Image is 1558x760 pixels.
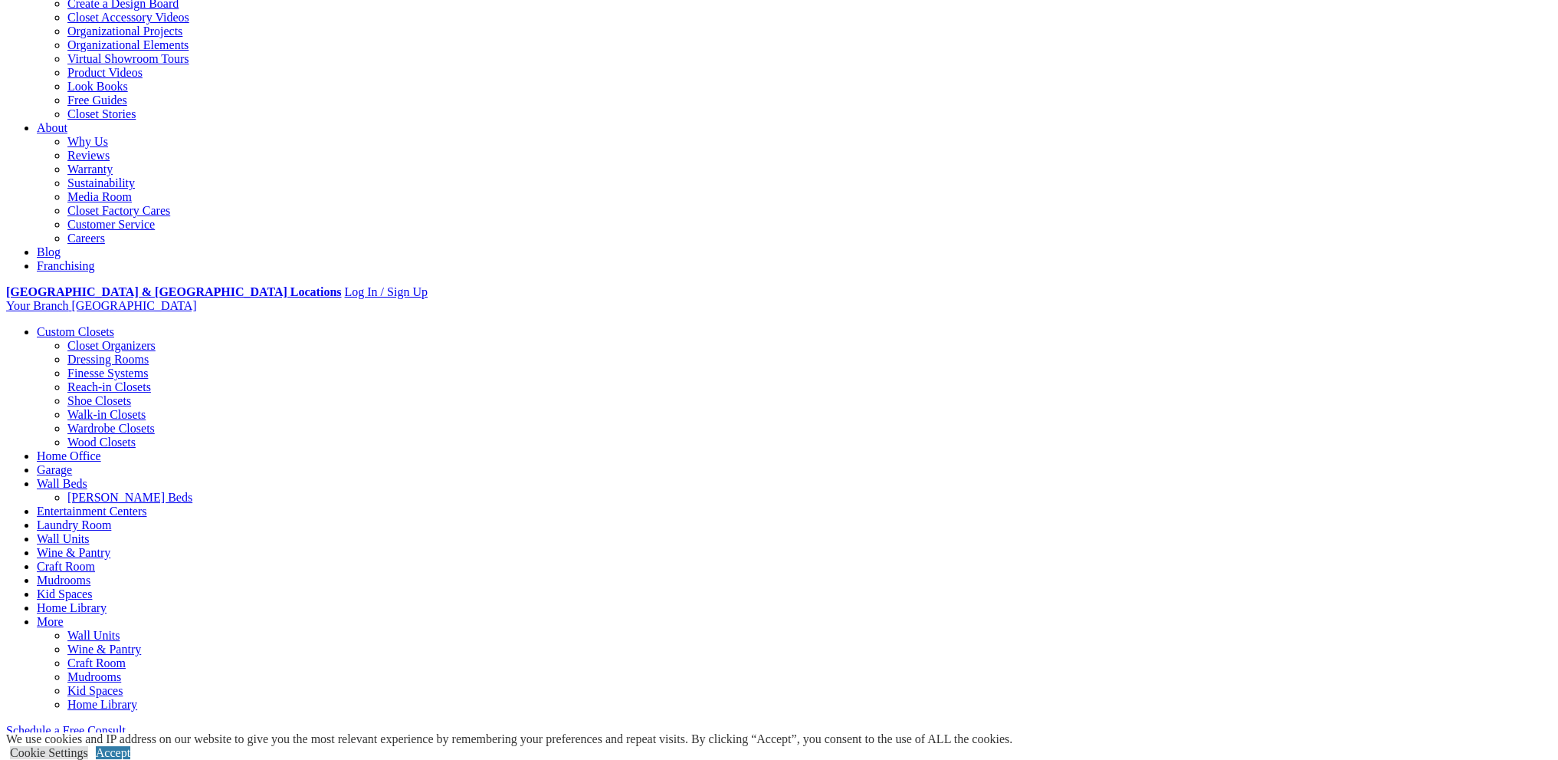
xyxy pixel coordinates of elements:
a: Customer Service [67,218,155,231]
a: Dressing Rooms [67,353,149,366]
a: Kid Spaces [37,587,92,600]
a: Warranty [67,163,113,176]
a: Mudrooms [37,574,90,587]
a: Reach-in Closets [67,380,151,393]
a: Blog [37,245,61,258]
a: Sustainability [67,176,135,189]
a: Virtual Showroom Tours [67,52,189,65]
a: Wood Closets [67,436,136,449]
a: Garage [37,463,72,476]
a: Cookie Settings [10,746,88,759]
a: Wall Beds [37,477,87,490]
a: Closet Accessory Videos [67,11,189,24]
a: Media Room [67,190,132,203]
a: About [37,121,67,134]
a: Home Library [67,698,137,711]
a: Accept [96,746,130,759]
a: Product Videos [67,66,143,79]
a: [GEOGRAPHIC_DATA] & [GEOGRAPHIC_DATA] Locations [6,285,341,298]
a: Why Us [67,135,108,148]
a: Wine & Pantry [67,643,141,656]
a: Craft Room [67,656,126,670]
a: Reviews [67,149,110,162]
a: Log In / Sign Up [344,285,427,298]
a: Custom Closets [37,325,114,338]
span: [GEOGRAPHIC_DATA] [71,299,196,312]
a: Closet Organizers [67,339,156,352]
div: We use cookies and IP address on our website to give you the most relevant experience by remember... [6,732,1012,746]
a: Your Branch [GEOGRAPHIC_DATA] [6,299,197,312]
a: Schedule a Free Consult (opens a dropdown menu) [6,724,126,737]
a: Closet Factory Cares [67,204,170,217]
a: Kid Spaces [67,684,123,697]
a: Mudrooms [67,670,121,683]
a: Finesse Systems [67,367,148,380]
a: Wall Units [67,629,120,642]
a: Careers [67,232,105,245]
a: Shoe Closets [67,394,131,407]
a: Home Office [37,449,101,462]
a: More menu text will display only on big screen [37,615,64,628]
a: Look Books [67,80,128,93]
a: Entertainment Centers [37,505,147,518]
a: Laundry Room [37,518,111,531]
a: Home Library [37,601,107,614]
a: Craft Room [37,560,95,573]
a: [PERSON_NAME] Beds [67,491,192,504]
span: Your Branch [6,299,68,312]
a: Wine & Pantry [37,546,110,559]
a: Walk-in Closets [67,408,146,421]
a: Organizational Projects [67,25,182,38]
a: Wardrobe Closets [67,422,155,435]
a: Franchising [37,259,95,272]
a: Wall Units [37,532,89,545]
a: Organizational Elements [67,38,189,51]
a: Free Guides [67,94,127,107]
a: Closet Stories [67,107,136,120]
